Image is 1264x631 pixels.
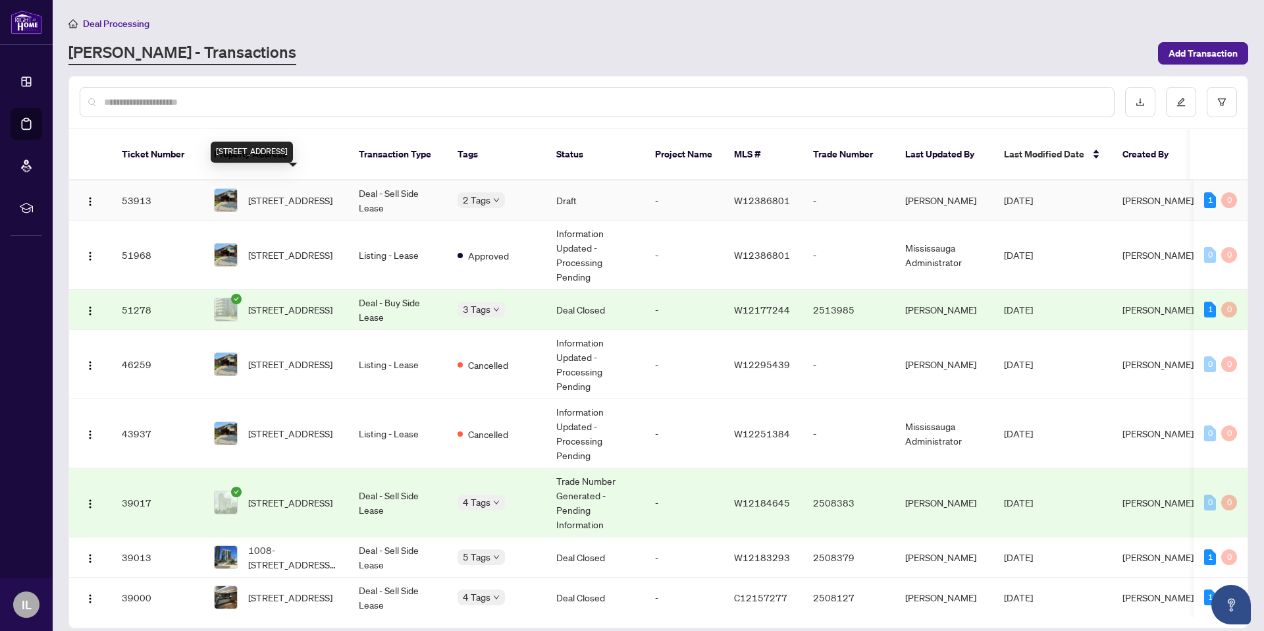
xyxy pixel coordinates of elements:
div: 0 [1221,192,1237,208]
span: down [493,197,500,204]
td: 2513985 [803,290,895,330]
span: down [493,594,500,601]
span: W12386801 [734,249,790,261]
span: 3 Tags [463,302,490,317]
span: W12184645 [734,497,790,508]
span: C12157277 [734,591,787,603]
div: 0 [1204,356,1216,372]
td: Deal Closed [546,537,645,578]
span: [DATE] [1004,591,1033,603]
button: Logo [80,492,101,513]
span: [DATE] [1004,551,1033,563]
img: Logo [85,553,95,564]
span: 4 Tags [463,590,490,605]
td: Deal - Sell Side Lease [348,180,447,221]
a: [PERSON_NAME] - Transactions [68,41,296,65]
td: - [803,180,895,221]
button: Logo [80,354,101,375]
span: 4 Tags [463,495,490,510]
img: Logo [85,306,95,316]
span: [DATE] [1004,249,1033,261]
span: download [1136,97,1145,107]
img: thumbnail-img [215,298,237,321]
td: [PERSON_NAME] [895,330,993,399]
img: Logo [85,360,95,371]
div: [STREET_ADDRESS] [211,142,293,163]
td: - [645,578,724,618]
span: Add Transaction [1169,43,1238,64]
button: Logo [80,423,101,444]
span: check-circle [231,294,242,304]
td: 39017 [111,468,203,537]
span: Cancelled [468,358,508,372]
button: download [1125,87,1155,117]
button: Logo [80,190,101,211]
span: 5 Tags [463,549,490,564]
td: [PERSON_NAME] [895,537,993,578]
td: Information Updated - Processing Pending [546,330,645,399]
button: Logo [80,587,101,608]
td: 46259 [111,330,203,399]
img: thumbnail-img [215,586,237,609]
td: Deal Closed [546,290,645,330]
span: down [493,306,500,313]
td: 2508127 [803,578,895,618]
span: [PERSON_NAME] [1122,304,1194,315]
td: Deal - Sell Side Lease [348,537,447,578]
td: - [645,221,724,290]
button: Logo [80,547,101,568]
th: Last Modified Date [993,129,1112,180]
span: check-circle [231,487,242,497]
div: 1 [1204,590,1216,605]
span: W12183293 [734,551,790,563]
img: Logo [85,593,95,604]
span: down [493,554,500,561]
div: 0 [1204,495,1216,510]
td: Listing - Lease [348,221,447,290]
td: [PERSON_NAME] [895,468,993,537]
td: - [645,399,724,468]
td: Deal - Sell Side Lease [348,578,447,618]
div: 0 [1204,425,1216,441]
img: logo [11,10,42,34]
td: Deal Closed [546,578,645,618]
button: edit [1166,87,1196,117]
div: 0 [1221,549,1237,565]
span: W12177244 [734,304,790,315]
span: edit [1176,97,1186,107]
span: [PERSON_NAME] [1122,591,1194,603]
th: Project Name [645,129,724,180]
span: [DATE] [1004,304,1033,315]
span: [STREET_ADDRESS] [248,357,332,371]
span: IL [22,595,32,614]
td: 43937 [111,399,203,468]
span: W12251384 [734,427,790,439]
span: 1008-[STREET_ADDRESS][PERSON_NAME][PERSON_NAME] [248,543,338,572]
td: 51278 [111,290,203,330]
td: - [803,399,895,468]
td: - [803,221,895,290]
span: W12386801 [734,194,790,206]
td: Deal - Sell Side Lease [348,468,447,537]
td: Mississauga Administrator [895,221,993,290]
img: Logo [85,429,95,440]
th: Created By [1112,129,1191,180]
td: - [645,290,724,330]
td: Information Updated - Processing Pending [546,399,645,468]
div: 0 [1204,247,1216,263]
img: Logo [85,196,95,207]
span: [PERSON_NAME] [1122,427,1194,439]
th: Tags [447,129,546,180]
span: [DATE] [1004,497,1033,508]
span: [STREET_ADDRESS] [248,302,332,317]
span: home [68,19,78,28]
td: - [803,330,895,399]
div: 1 [1204,302,1216,317]
span: [STREET_ADDRESS] [248,193,332,207]
span: Cancelled [468,427,508,441]
span: Deal Processing [83,18,149,30]
img: thumbnail-img [215,189,237,211]
span: [PERSON_NAME] [1122,194,1194,206]
span: [PERSON_NAME] [1122,497,1194,508]
div: 0 [1221,247,1237,263]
